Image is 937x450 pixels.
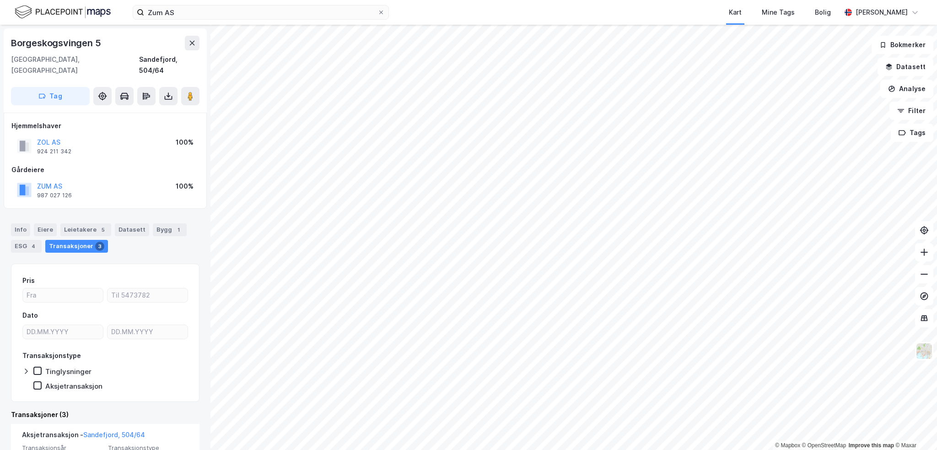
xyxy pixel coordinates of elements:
[29,242,38,251] div: 4
[176,181,194,192] div: 100%
[915,342,933,360] img: Z
[22,429,145,444] div: Aksjetransaksjon -
[108,288,188,302] input: Til 5473782
[802,442,846,449] a: OpenStreetMap
[45,367,92,376] div: Tinglysninger
[176,137,194,148] div: 100%
[34,223,57,236] div: Eiere
[775,442,800,449] a: Mapbox
[11,87,90,105] button: Tag
[872,36,933,54] button: Bokmerker
[11,36,102,50] div: Borgeskogsvingen 5
[762,7,795,18] div: Mine Tags
[37,192,72,199] div: 987 027 126
[891,406,937,450] iframe: Chat Widget
[11,164,199,175] div: Gårdeiere
[11,54,139,76] div: [GEOGRAPHIC_DATA], [GEOGRAPHIC_DATA]
[37,148,71,155] div: 924 211 342
[878,58,933,76] button: Datasett
[23,288,103,302] input: Fra
[45,240,108,253] div: Transaksjoner
[11,409,199,420] div: Transaksjoner (3)
[22,350,81,361] div: Transaksjonstype
[45,382,102,390] div: Aksjetransaksjon
[174,225,183,234] div: 1
[15,4,111,20] img: logo.f888ab2527a4732fd821a326f86c7f29.svg
[115,223,149,236] div: Datasett
[856,7,908,18] div: [PERSON_NAME]
[729,7,742,18] div: Kart
[144,5,377,19] input: Søk på adresse, matrikkel, gårdeiere, leietakere eller personer
[891,406,937,450] div: Kontrollprogram for chat
[815,7,831,18] div: Bolig
[11,223,30,236] div: Info
[139,54,199,76] div: Sandefjord, 504/64
[880,80,933,98] button: Analyse
[22,310,38,321] div: Dato
[83,431,145,439] a: Sandefjord, 504/64
[23,325,103,339] input: DD.MM.YYYY
[95,242,104,251] div: 3
[60,223,111,236] div: Leietakere
[889,102,933,120] button: Filter
[108,325,188,339] input: DD.MM.YYYY
[891,124,933,142] button: Tags
[11,240,42,253] div: ESG
[22,275,35,286] div: Pris
[849,442,894,449] a: Improve this map
[153,223,187,236] div: Bygg
[11,120,199,131] div: Hjemmelshaver
[98,225,108,234] div: 5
